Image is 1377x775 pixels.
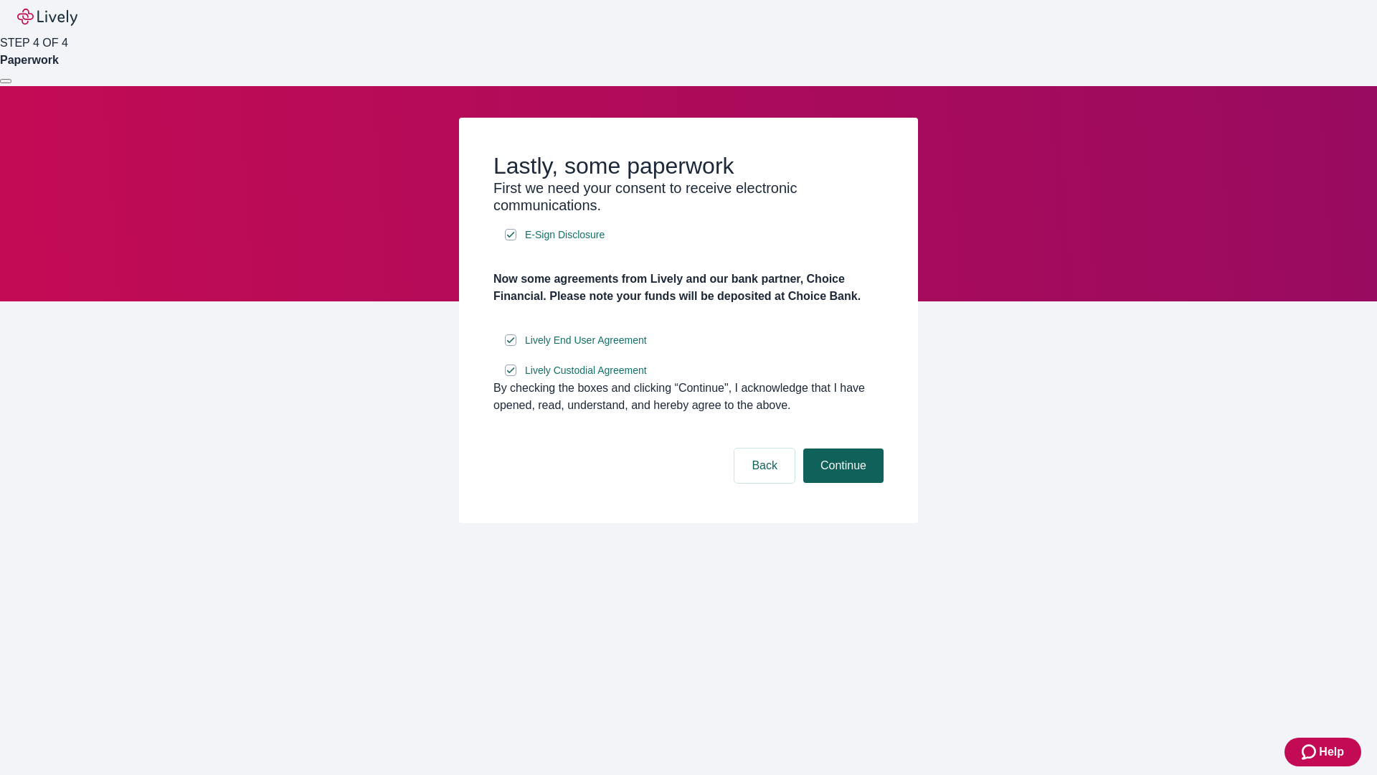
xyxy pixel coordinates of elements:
div: By checking the boxes and clicking “Continue", I acknowledge that I have opened, read, understand... [493,380,884,414]
span: E-Sign Disclosure [525,227,605,243]
button: Continue [803,448,884,483]
svg: Zendesk support icon [1302,743,1319,761]
span: Lively End User Agreement [525,333,647,348]
h4: Now some agreements from Lively and our bank partner, Choice Financial. Please note your funds wi... [493,271,884,305]
h2: Lastly, some paperwork [493,152,884,179]
a: e-sign disclosure document [522,226,607,244]
button: Zendesk support iconHelp [1284,738,1361,766]
span: Help [1319,743,1344,761]
h3: First we need your consent to receive electronic communications. [493,179,884,214]
button: Back [734,448,795,483]
img: Lively [17,9,77,26]
a: e-sign disclosure document [522,362,650,380]
span: Lively Custodial Agreement [525,363,647,378]
a: e-sign disclosure document [522,332,650,349]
